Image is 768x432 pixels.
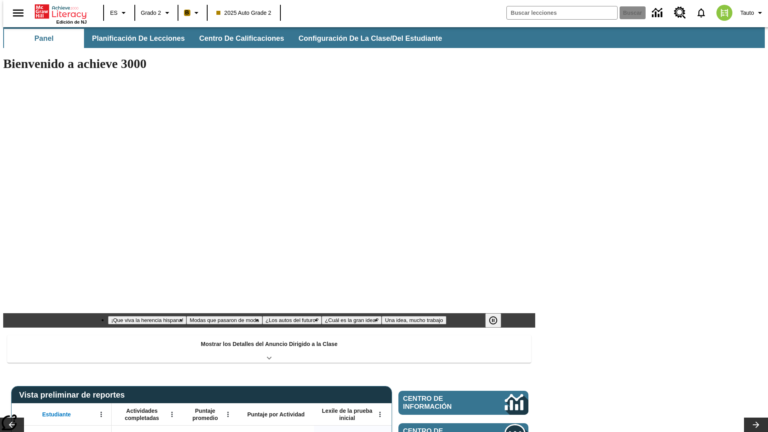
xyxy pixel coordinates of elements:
[186,407,224,422] span: Puntaje promedio
[141,9,161,17] span: Grado 2
[216,9,272,17] span: 2025 Auto Grade 2
[4,29,84,48] button: Panel
[181,6,204,20] button: Boost El color de la clase es anaranjado claro. Cambiar el color de la clase.
[42,411,71,418] span: Estudiante
[193,29,290,48] button: Centro de calificaciones
[116,407,168,422] span: Actividades completadas
[6,1,30,25] button: Abrir el menú lateral
[507,6,617,19] input: Buscar campo
[19,390,129,400] span: Vista preliminar de reportes
[185,8,189,18] span: B
[712,2,737,23] button: Escoja un nuevo avatar
[382,316,446,324] button: Diapositiva 5 Una idea, mucho trabajo
[106,6,132,20] button: Lenguaje: ES, Selecciona un idioma
[222,408,234,420] button: Abrir menú
[262,316,322,324] button: Diapositiva 3 ¿Los autos del futuro?
[318,407,376,422] span: Lexile de la prueba inicial
[138,6,175,20] button: Grado: Grado 2, Elige un grado
[669,2,691,24] a: Centro de recursos, Se abrirá en una pestaña nueva.
[3,56,535,71] h1: Bienvenido a achieve 3000
[35,4,87,20] a: Portada
[403,395,478,411] span: Centro de información
[56,20,87,24] span: Edición de NJ
[247,411,304,418] span: Puntaje por Actividad
[186,316,262,324] button: Diapositiva 2 Modas que pasaron de moda
[95,408,107,420] button: Abrir menú
[485,313,509,328] div: Pausar
[292,29,448,48] button: Configuración de la clase/del estudiante
[647,2,669,24] a: Centro de información
[398,391,528,415] a: Centro de información
[744,418,768,432] button: Carrusel de lecciones, seguir
[485,313,501,328] button: Pausar
[7,335,531,363] div: Mostrar los Detalles del Anuncio Dirigido a la Clase
[716,5,732,21] img: avatar image
[740,9,754,17] span: Tauto
[737,6,768,20] button: Perfil/Configuración
[3,29,449,48] div: Subbarra de navegación
[35,3,87,24] div: Portada
[322,316,382,324] button: Diapositiva 4 ¿Cuál es la gran idea?
[166,408,178,420] button: Abrir menú
[3,27,765,48] div: Subbarra de navegación
[86,29,191,48] button: Planificación de lecciones
[374,408,386,420] button: Abrir menú
[108,316,186,324] button: Diapositiva 1 ¡Que viva la herencia hispana!
[110,9,118,17] span: ES
[691,2,712,23] a: Notificaciones
[201,340,338,348] p: Mostrar los Detalles del Anuncio Dirigido a la Clase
